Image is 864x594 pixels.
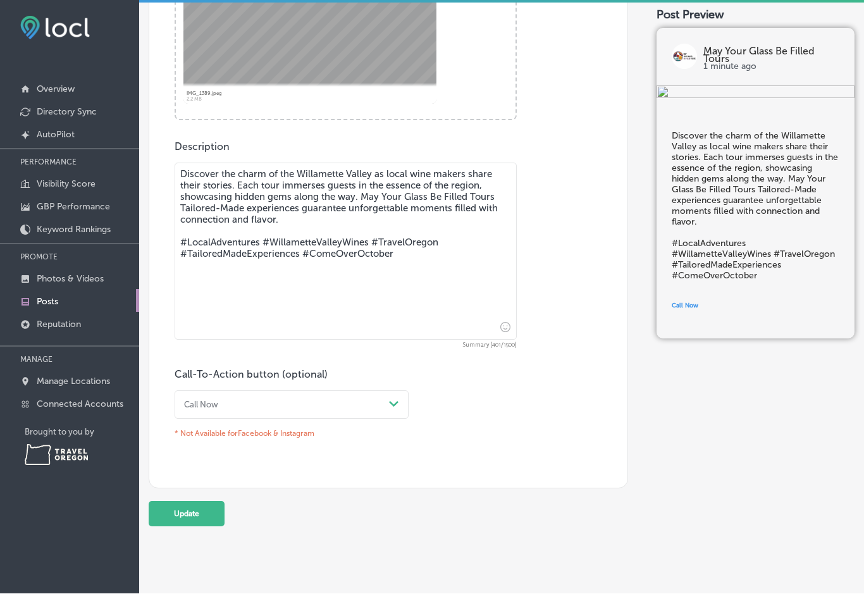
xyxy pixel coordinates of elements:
[37,274,104,285] p: Photos & Videos
[175,369,328,381] label: Call-To-Action button (optional)
[672,44,697,70] img: logo
[37,319,81,330] p: Reputation
[175,141,230,153] label: Description
[672,131,839,282] h5: Discover the charm of the Willamette Valley as local wine makers share their stories. Each tour i...
[175,424,409,443] p: * Not Available for Facebook & Instagram
[703,48,839,63] p: May Your Glass Be Filled Tours
[37,107,97,118] p: Directory Sync
[25,445,88,466] img: Travel Oregon
[149,502,225,527] button: Update
[20,16,90,40] img: fda3e92497d09a02dc62c9cd864e3231.png
[37,376,110,387] p: Manage Locations
[37,179,96,190] p: Visibility Score
[657,86,855,101] img: fd82a7dd-5bd2-426c-906f-101e250e86d0
[37,84,75,95] p: Overview
[37,225,111,235] p: Keyword Rankings
[672,302,698,310] span: Call Now
[37,399,123,410] p: Connected Accounts
[37,297,58,307] p: Posts
[184,400,218,410] div: Call Now
[37,130,75,140] p: AutoPilot
[37,202,110,213] p: GBP Performance
[495,320,510,336] span: Insert emoji
[175,343,517,349] span: Summary (401/1500)
[657,8,855,22] div: Post Preview
[703,63,839,71] p: 1 minute ago
[25,428,139,437] p: Brought to you by
[175,163,517,340] textarea: Discover the charm of the Willamette Valley as local wine makers share their stories. Each tour i...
